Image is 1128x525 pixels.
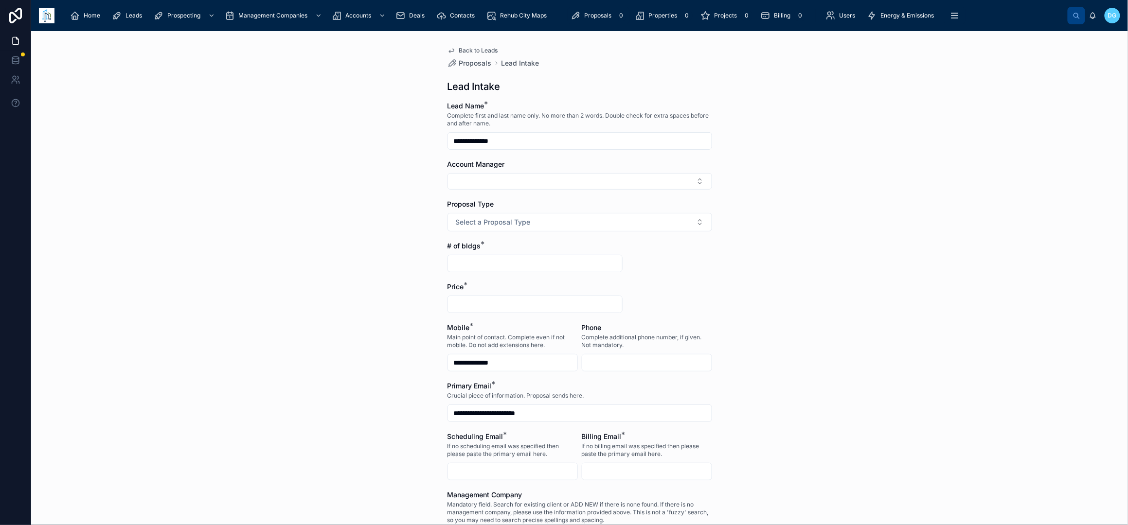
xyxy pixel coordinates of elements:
span: Complete first and last name only. No more than 2 words. Double check for extra spaces before and... [448,112,712,127]
img: App logo [39,8,54,23]
div: 0 [741,10,752,21]
span: Select a Proposal Type [456,217,531,227]
a: Lead Intake [501,58,539,68]
span: Leads [125,12,142,19]
span: Properties [648,12,677,19]
span: Projects [714,12,737,19]
a: Billing0 [757,7,809,24]
span: Scheduling Email [448,432,503,440]
a: Rehub City Maps [483,7,554,24]
a: Management Companies [222,7,327,24]
a: Users [823,7,862,24]
a: Proposals [448,58,492,68]
a: Energy & Emissions [864,7,941,24]
span: Billing [774,12,790,19]
span: If no billing email was specified then please paste the primary email here. [582,442,712,458]
div: 0 [681,10,693,21]
span: Account Manager [448,160,505,168]
span: Main point of contact. Complete even if not mobile. Do not add extensions here. [448,333,578,349]
span: Price [448,282,464,291]
span: Prospecting [167,12,200,19]
span: Proposal Type [448,200,494,208]
a: Contacts [433,7,482,24]
span: DG [1108,12,1117,19]
span: Deals [409,12,425,19]
a: Accounts [329,7,391,24]
a: Prospecting [151,7,220,24]
span: Billing Email [582,432,622,440]
span: Phone [582,323,602,332]
span: Complete additional phone number, if given. Not mandatory. [582,333,712,349]
div: 0 [794,10,806,21]
h1: Lead Intake [448,80,501,93]
span: Users [840,12,856,19]
button: Select Button [448,213,712,231]
div: 0 [615,10,627,21]
div: scrollable content [62,5,1068,26]
span: Accounts [345,12,371,19]
span: Back to Leads [459,47,498,54]
span: Crucial piece of information. Proposal sends here. [448,392,584,400]
span: If no scheduling email was specified then please paste the primary email here. [448,442,578,458]
button: Select Button [448,173,712,190]
span: Energy & Emissions [881,12,934,19]
span: Contacts [450,12,475,19]
a: Properties0 [632,7,696,24]
span: Proposals [459,58,492,68]
a: Projects0 [698,7,755,24]
span: Home [84,12,100,19]
span: Mandatory field. Search for existing client or ADD NEW if there is none found. If there is no man... [448,501,712,524]
span: Rehub City Maps [500,12,547,19]
span: Primary Email [448,382,492,390]
span: Mobile [448,323,470,332]
span: Proposals [584,12,611,19]
a: Leads [109,7,149,24]
a: Proposals0 [568,7,630,24]
span: Management Company [448,490,522,499]
a: Back to Leads [448,47,498,54]
a: Home [67,7,107,24]
span: Lead Name [448,102,484,110]
span: # of bldgs [448,242,481,250]
a: Deals [393,7,431,24]
span: Management Companies [238,12,307,19]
